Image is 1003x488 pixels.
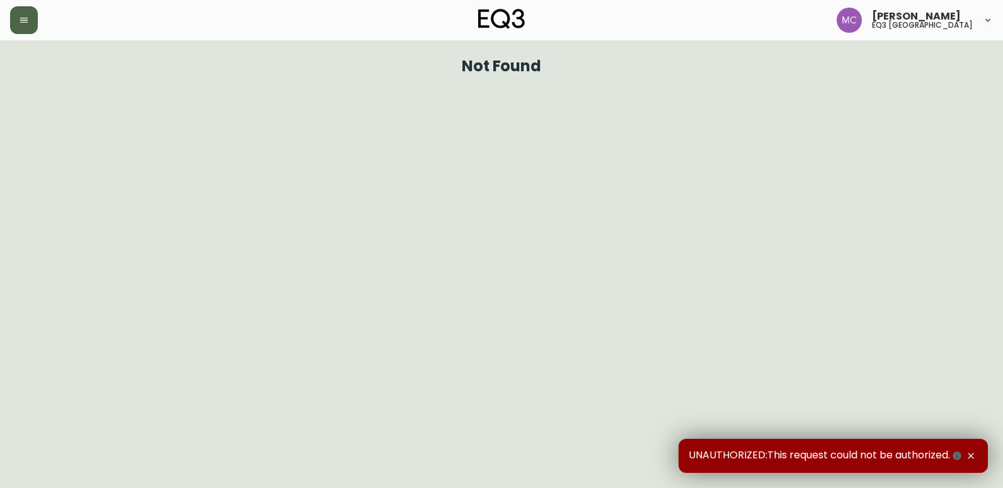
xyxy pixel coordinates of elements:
[837,8,862,33] img: 6dbdb61c5655a9a555815750a11666cc
[872,21,973,29] h5: eq3 [GEOGRAPHIC_DATA]
[462,61,542,72] h1: Not Found
[689,449,964,463] span: UNAUTHORIZED:This request could not be authorized.
[478,9,525,29] img: logo
[872,11,961,21] span: [PERSON_NAME]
